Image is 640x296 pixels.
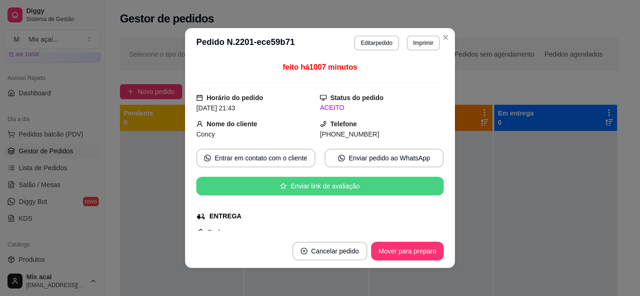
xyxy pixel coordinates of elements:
[330,94,384,101] strong: Status do pedido
[196,104,235,112] span: [DATE] 21:43
[301,248,307,254] span: close-circle
[196,149,315,167] button: whats-appEntrar em contato com o cliente
[320,94,327,101] span: desktop
[280,183,287,189] span: star
[196,121,203,127] span: user
[207,120,257,128] strong: Nome do cliente
[207,94,263,101] strong: Horário do pedido
[320,103,444,113] div: ACEITO
[320,130,379,138] span: [PHONE_NUMBER]
[209,211,241,221] div: ENTREGA
[330,120,357,128] strong: Telefone
[196,36,295,51] h3: Pedido N. 2201-ece59b71
[320,121,327,127] span: phone
[354,36,399,51] button: Editarpedido
[283,63,357,71] span: feito há 1007 minutos
[204,155,211,161] span: whats-app
[371,242,444,260] button: Mover para preparo
[407,36,440,51] button: Imprimir
[196,130,215,138] span: Concy
[338,155,345,161] span: whats-app
[196,228,204,236] span: pushpin
[292,242,367,260] button: close-circleCancelar pedido
[196,177,444,195] button: starEnviar link de avaliação
[438,30,453,45] button: Close
[325,149,444,167] button: whats-appEnviar pedido ao WhatsApp
[208,229,238,236] strong: Endereço
[196,94,203,101] span: calendar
